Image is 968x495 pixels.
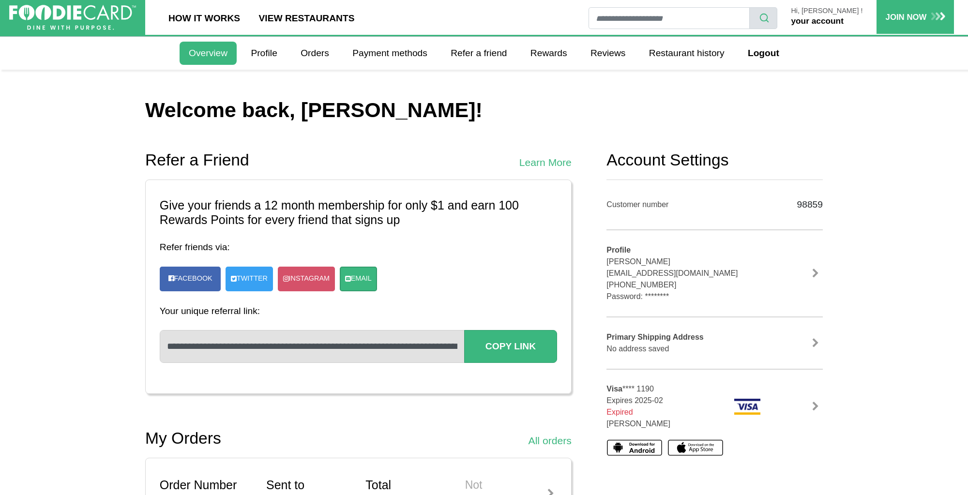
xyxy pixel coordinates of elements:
h2: My Orders [145,429,221,448]
h3: Give your friends a 12 month membership for only $1 and earn 100 Rewards Points for every friend ... [160,198,557,227]
button: search [749,7,777,29]
span: Facebook [174,274,212,282]
a: Rewards [521,42,576,65]
a: Twitter [226,267,273,291]
h5: Total [365,478,450,493]
div: [PERSON_NAME] [EMAIL_ADDRESS][DOMAIN_NAME] [PHONE_NUMBER] Password: ******** [606,244,761,302]
a: All orders [529,433,572,449]
button: Copy Link [464,330,557,362]
span: Instagram [289,273,330,284]
h4: Refer friends via: [160,241,557,253]
b: Profile [606,246,631,254]
a: Instagram [278,267,335,291]
h5: Sent to [266,478,351,493]
a: Facebook [164,269,217,288]
a: Logout [739,42,788,65]
a: Profile [242,42,287,65]
a: Learn More [519,155,572,170]
h2: Refer a Friend [145,150,249,170]
div: 98859 [776,194,823,215]
span: Twitter [237,273,268,284]
b: Visa [606,385,622,393]
h4: Your unique referral link: [160,305,557,316]
a: Overview [180,42,237,65]
span: No address saved [606,345,669,353]
a: Refer a friend [441,42,516,65]
p: Hi, [PERSON_NAME] ! [791,7,862,15]
b: Primary Shipping Address [606,333,703,341]
div: Customer number [606,199,761,210]
a: Orders [291,42,338,65]
h1: Welcome back, [PERSON_NAME]! [145,98,823,123]
a: Email [340,267,377,291]
div: **** 1190 Expires 2025-02 [PERSON_NAME] [599,383,726,430]
a: your account [791,16,843,26]
a: Payment methods [343,42,437,65]
img: visa.png [734,398,761,415]
span: Expired [606,408,633,416]
h5: Order Number [160,478,252,493]
img: FoodieCard; Eat, Drink, Save, Donate [9,5,136,30]
a: Reviews [581,42,635,65]
h2: Account Settings [606,150,823,170]
span: Email [351,273,372,284]
input: restaurant search [589,7,750,29]
a: Restaurant history [640,42,734,65]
